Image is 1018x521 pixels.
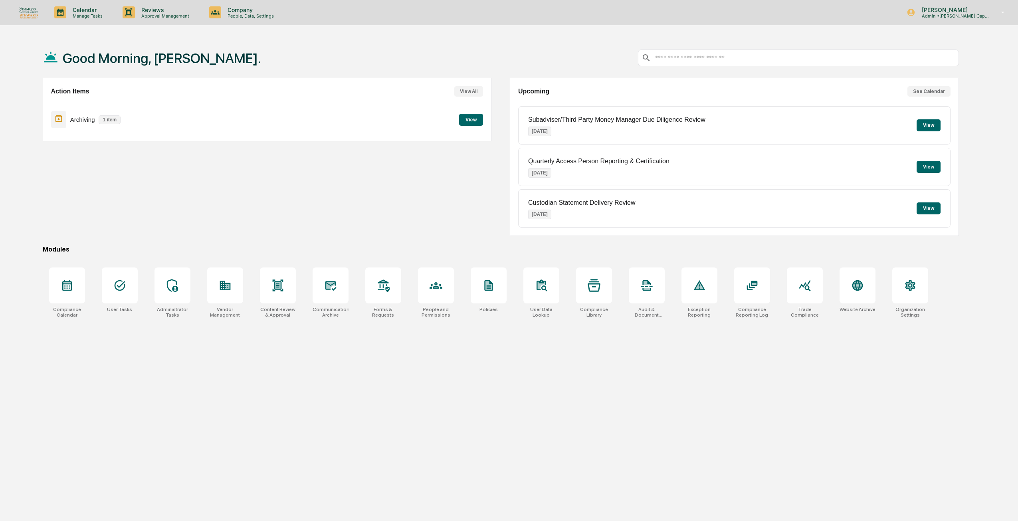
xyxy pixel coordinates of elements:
p: Calendar [66,6,107,13]
h2: Upcoming [518,88,549,95]
p: [DATE] [528,127,551,136]
p: 1 item [99,115,121,124]
p: Custodian Statement Delivery Review [528,199,636,206]
div: Modules [43,246,959,253]
div: Administrator Tasks [154,307,190,318]
div: User Data Lookup [523,307,559,318]
button: See Calendar [907,86,951,97]
p: [DATE] [528,168,551,178]
img: logo [19,6,38,18]
div: Vendor Management [207,307,243,318]
div: Exception Reporting [681,307,717,318]
button: View [917,202,941,214]
div: Compliance Reporting Log [734,307,770,318]
p: Subadviser/Third Party Money Manager Due Diligence Review [528,116,705,123]
p: Approval Management [135,13,193,19]
div: Compliance Library [576,307,612,318]
button: View All [454,86,483,97]
p: Manage Tasks [66,13,107,19]
h1: Good Morning, [PERSON_NAME]. [63,50,261,66]
div: People and Permissions [418,307,454,318]
p: [DATE] [528,210,551,219]
p: Admin • [PERSON_NAME] Capital / [PERSON_NAME] Advisors [915,13,990,19]
div: User Tasks [107,307,132,312]
button: View [917,161,941,173]
div: Forms & Requests [365,307,401,318]
div: Compliance Calendar [49,307,85,318]
p: Company [221,6,278,13]
p: Reviews [135,6,193,13]
p: Quarterly Access Person Reporting & Certification [528,158,669,165]
div: Website Archive [840,307,875,312]
div: Content Review & Approval [260,307,296,318]
div: Trade Compliance [787,307,823,318]
button: View [917,119,941,131]
button: View [459,114,483,126]
p: [PERSON_NAME] [915,6,990,13]
p: Archiving [70,116,95,123]
p: People, Data, Settings [221,13,278,19]
iframe: Open customer support [992,495,1014,516]
div: Communications Archive [313,307,349,318]
h2: Action Items [51,88,89,95]
div: Audit & Document Logs [629,307,665,318]
div: Organization Settings [892,307,928,318]
a: View [459,115,483,123]
div: Policies [479,307,498,312]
